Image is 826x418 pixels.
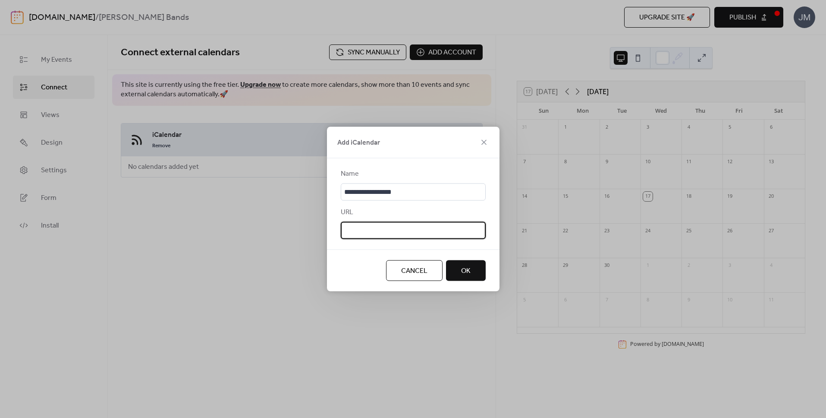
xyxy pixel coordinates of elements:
[461,266,471,276] span: OK
[401,266,427,276] span: Cancel
[341,207,484,218] div: URL
[446,260,486,281] button: OK
[386,260,443,281] button: Cancel
[341,169,484,179] div: Name
[337,138,380,148] span: Add iCalendar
